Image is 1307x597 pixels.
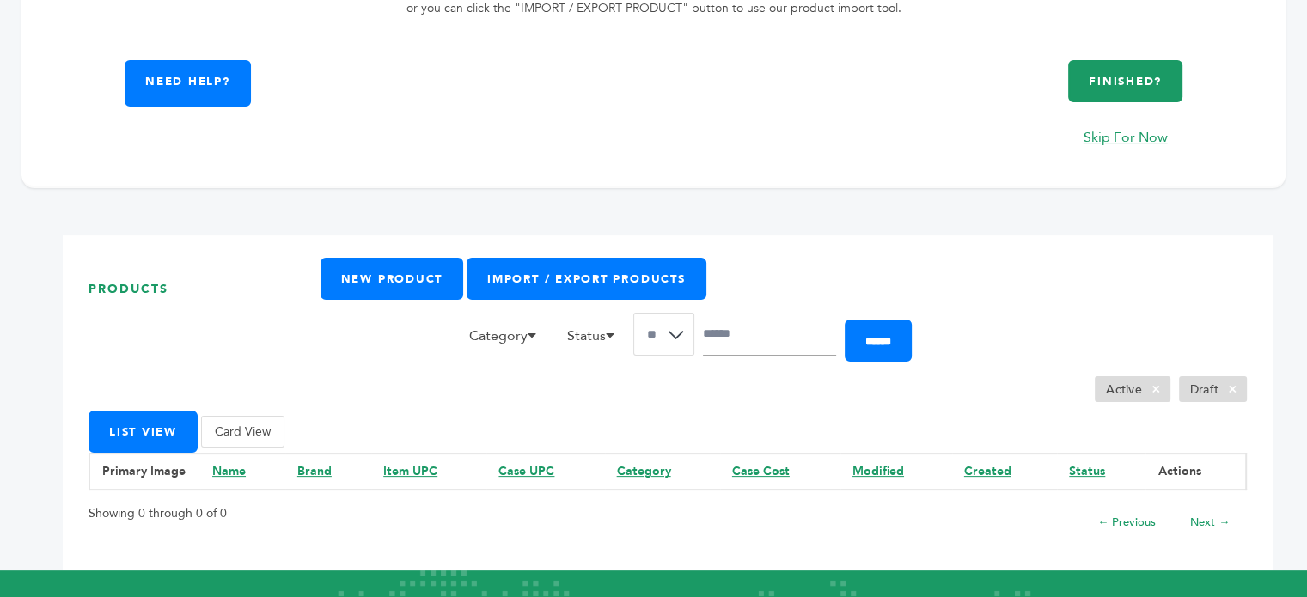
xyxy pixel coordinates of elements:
a: Brand [297,463,332,479]
li: Status [559,326,633,355]
a: Case Cost [732,463,790,479]
th: Actions [1145,454,1246,490]
a: Case UPC [498,463,554,479]
p: Showing 0 through 0 of 0 [89,503,227,524]
th: Primary Image [89,454,200,490]
a: Created [964,463,1011,479]
a: Skip For Now [1029,128,1221,147]
button: Need Help? [125,60,251,107]
a: Category [617,463,671,479]
a: Item UPC [383,463,437,479]
a: Name [212,463,246,479]
a: Finished? [1068,60,1182,102]
span: × [1141,379,1170,399]
a: ← Previous [1097,515,1156,530]
a: Next → [1190,515,1230,530]
input: Search [703,313,836,356]
li: Active [1095,376,1170,402]
li: Category [461,326,555,355]
a: New Product [321,258,463,300]
span: × [1218,379,1247,399]
a: Modified [852,463,904,479]
a: Status [1069,463,1105,479]
button: Card View [201,416,284,448]
h1: Products [89,258,321,320]
a: Import / Export Products [467,258,705,300]
li: Draft [1179,376,1247,402]
button: List View [89,411,198,453]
